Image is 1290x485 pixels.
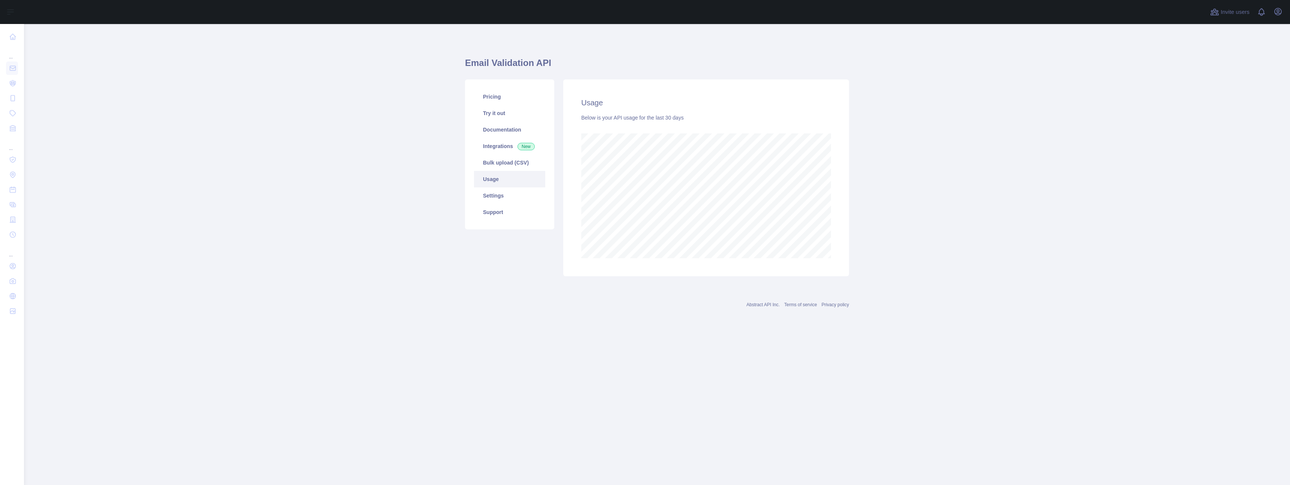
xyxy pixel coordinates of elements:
a: Settings [474,187,545,204]
a: Support [474,204,545,220]
span: Invite users [1221,8,1249,16]
h2: Usage [581,97,831,108]
a: Terms of service [784,302,817,307]
a: Abstract API Inc. [747,302,780,307]
h1: Email Validation API [465,57,849,75]
div: ... [6,243,18,258]
a: Bulk upload (CSV) [474,154,545,171]
a: Pricing [474,88,545,105]
div: ... [6,45,18,60]
a: Usage [474,171,545,187]
a: Documentation [474,121,545,138]
a: Privacy policy [822,302,849,307]
a: Integrations New [474,138,545,154]
div: ... [6,136,18,151]
a: Try it out [474,105,545,121]
span: New [517,143,535,150]
button: Invite users [1209,6,1251,18]
div: Below is your API usage for the last 30 days [581,114,831,121]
